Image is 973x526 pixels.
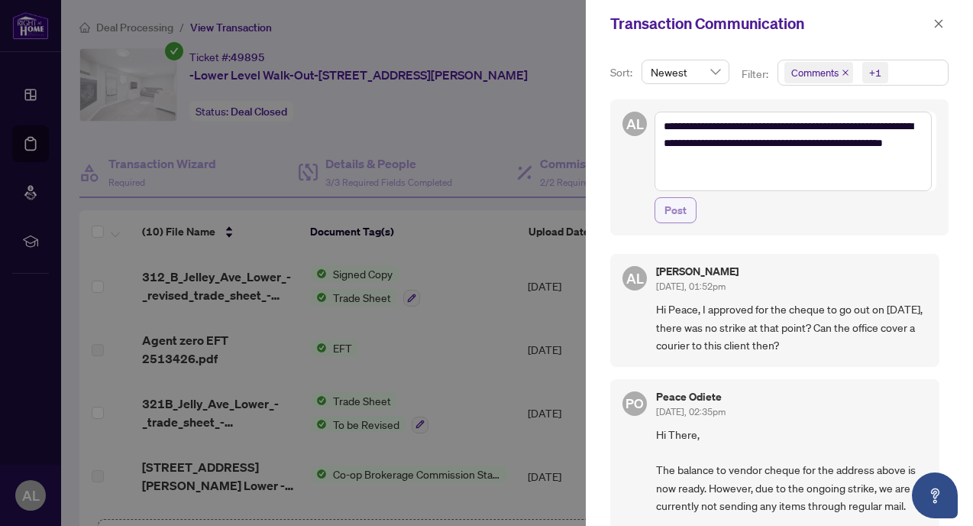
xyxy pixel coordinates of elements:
span: [DATE], 02:35pm [656,406,726,417]
span: close [842,69,849,76]
button: Post [655,197,697,223]
div: +1 [869,65,881,80]
span: [DATE], 01:52pm [656,281,726,292]
div: Transaction Communication [610,12,929,35]
p: Sort: [610,64,635,81]
span: Comments [791,65,839,80]
span: AL [626,113,644,135]
p: Filter: [742,66,771,83]
span: AL [626,268,644,289]
span: Newest [651,60,720,83]
span: PO [625,393,643,414]
span: Comments [784,62,853,83]
span: Hi Peace, I approved for the cheque to go out on [DATE], there was no strike at that point? Can t... [656,300,927,354]
span: Post [664,198,687,222]
h5: [PERSON_NAME] [656,266,739,277]
span: close [933,18,944,29]
h5: Peace Odiete [656,391,726,402]
button: Open asap [912,472,958,518]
